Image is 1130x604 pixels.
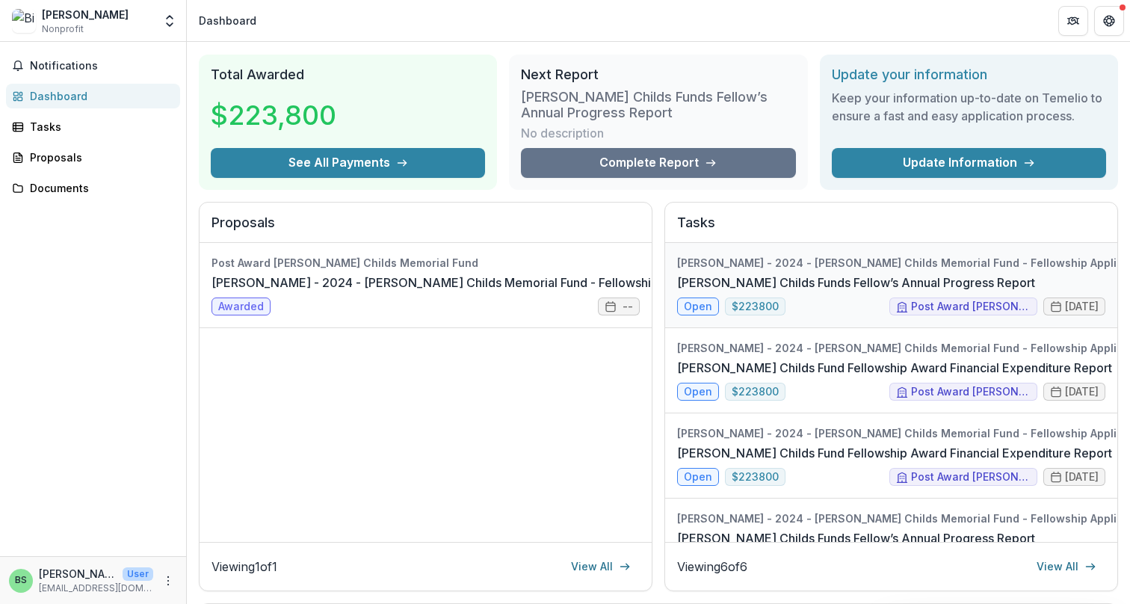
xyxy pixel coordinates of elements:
[12,9,36,33] img: Bing Shui
[211,67,485,83] h2: Total Awarded
[39,582,153,595] p: [EMAIL_ADDRESS][DOMAIN_NAME]
[39,566,117,582] p: [PERSON_NAME]
[562,555,640,579] a: View All
[6,54,180,78] button: Notifications
[521,67,795,83] h2: Next Report
[677,215,1105,243] h2: Tasks
[6,145,180,170] a: Proposals
[832,67,1106,83] h2: Update your information
[199,13,256,28] div: Dashboard
[677,444,1112,462] a: [PERSON_NAME] Childs Fund Fellowship Award Financial Expenditure Report
[521,124,604,142] p: No description
[212,558,277,576] p: Viewing 1 of 1
[30,119,168,135] div: Tasks
[193,10,262,31] nav: breadcrumb
[1094,6,1124,36] button: Get Help
[211,148,485,178] button: See All Payments
[212,274,726,292] a: [PERSON_NAME] - 2024 - [PERSON_NAME] Childs Memorial Fund - Fellowship Application
[6,84,180,108] a: Dashboard
[521,148,795,178] a: Complete Report
[42,7,129,22] div: [PERSON_NAME]
[521,89,795,121] h3: [PERSON_NAME] Childs Funds Fellow’s Annual Progress Report
[211,95,336,135] h3: $223,800
[832,148,1106,178] a: Update Information
[677,558,747,576] p: Viewing 6 of 6
[30,60,174,73] span: Notifications
[677,359,1112,377] a: [PERSON_NAME] Childs Fund Fellowship Award Financial Expenditure Report
[159,572,177,590] button: More
[1058,6,1088,36] button: Partners
[123,567,153,581] p: User
[212,215,640,243] h2: Proposals
[1028,555,1105,579] a: View All
[30,180,168,196] div: Documents
[15,576,27,585] div: Bing Shui
[42,22,84,36] span: Nonprofit
[677,529,1035,547] a: [PERSON_NAME] Childs Funds Fellow’s Annual Progress Report
[832,89,1106,125] h3: Keep your information up-to-date on Temelio to ensure a fast and easy application process.
[677,274,1035,292] a: [PERSON_NAME] Childs Funds Fellow’s Annual Progress Report
[30,150,168,165] div: Proposals
[6,114,180,139] a: Tasks
[30,88,168,104] div: Dashboard
[6,176,180,200] a: Documents
[159,6,180,36] button: Open entity switcher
